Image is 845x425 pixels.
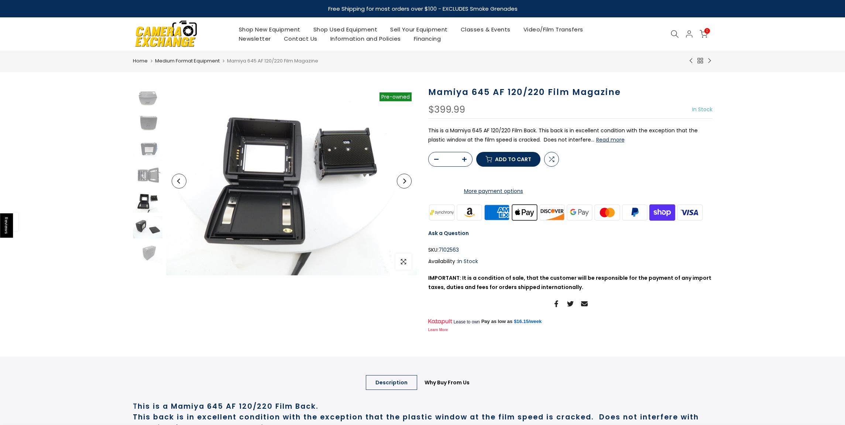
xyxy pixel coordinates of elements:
a: Share on Email [581,299,588,308]
a: 0 [700,30,708,38]
a: $16.15/week [514,318,542,325]
span: 7102563 [439,245,459,255]
img: Mamiya 645 AF 120/220 Film Magazine Medium Format Equipment - Medium Format Film Backs Mamiya 710... [133,216,162,238]
a: Shop New Equipment [232,25,307,34]
a: Classes & Events [454,25,517,34]
img: google pay [566,203,594,221]
strong: his is a Mamiya 645 AF 120/220 Film Back. [138,401,319,411]
a: Description [366,375,417,390]
a: Sell Your Equipment [384,25,454,34]
span: Pay as low as [481,318,513,325]
span: Add to cart [495,157,531,162]
span: Lease to own [453,319,480,325]
img: paypal [621,203,649,221]
button: Read more [596,136,625,143]
div: $399.99 [428,105,465,115]
img: Mamiya 645 AF 120/220 Film Magazine Medium Format Equipment - Medium Format Film Backs Mamiya 710... [133,139,162,161]
h1: Mamiya 645 AF 120/220 Film Magazine [428,87,712,98]
a: Contact Us [277,34,324,43]
img: apple pay [511,203,538,221]
img: Mamiya 645 AF 120/220 Film Magazine Medium Format Equipment - Medium Format Film Backs Mamiya 710... [133,87,162,109]
span: Mamiya 645 AF 120/220 Film Magazine [227,57,318,64]
img: Mamiya 645 AF 120/220 Film Magazine Medium Format Equipment - Medium Format Film Backs Mamiya 710... [133,113,162,135]
div: SKU: [428,245,712,255]
span: In Stock [458,258,478,265]
span: In Stock [692,106,712,113]
a: More payment options [428,187,559,196]
span: 0 [704,28,710,34]
img: american express [483,203,511,221]
img: Mamiya 645 AF 120/220 Film Magazine Medium Format Equipment - Medium Format Film Backs Mamiya 710... [133,164,162,187]
img: Mamiya 645 AF 120/220 Film Magazine Medium Format Equipment - Medium Format Film Backs Mamiya 710... [133,190,162,212]
button: Previous [172,174,186,188]
a: Why Buy From Us [415,375,479,390]
div: Availability : [428,257,712,266]
a: Home [133,57,148,65]
img: discover [538,203,566,221]
button: Add to cart [476,152,540,167]
strong: Free Shipping for most orders over $100 - EXCLUDES Smoke Grenades [328,5,517,13]
button: Next [397,174,412,188]
strong: IMPORTANT: It is a condition of sale, that the customer will be responsible for the payment of an... [428,274,711,291]
img: amazon payments [456,203,483,221]
img: master [593,203,621,221]
a: Newsletter [232,34,277,43]
a: Financing [407,34,447,43]
h1: T [133,401,712,412]
a: Shop Used Equipment [307,25,384,34]
a: Ask a Question [428,229,469,237]
img: shopify pay [649,203,676,221]
p: This is a Mamiya 645 AF 120/220 Film Back. This back is in excellent condition with the exception... [428,126,712,144]
a: Information and Policies [324,34,407,43]
a: Share on Facebook [553,299,560,308]
img: Mamiya 645 AF 120/220 Film Magazine Medium Format Equipment - Medium Format Film Backs Mamiya 710... [133,242,162,264]
img: Mamiya 645 AF 120/220 Film Magazine Medium Format Equipment - Medium Format Film Backs Mamiya 710... [166,87,417,275]
img: synchrony [428,203,456,221]
a: Share on Twitter [567,299,574,308]
a: Video/Film Transfers [517,25,590,34]
a: Learn More [428,328,448,332]
a: Medium Format Equipment [155,57,220,65]
img: visa [676,203,704,221]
